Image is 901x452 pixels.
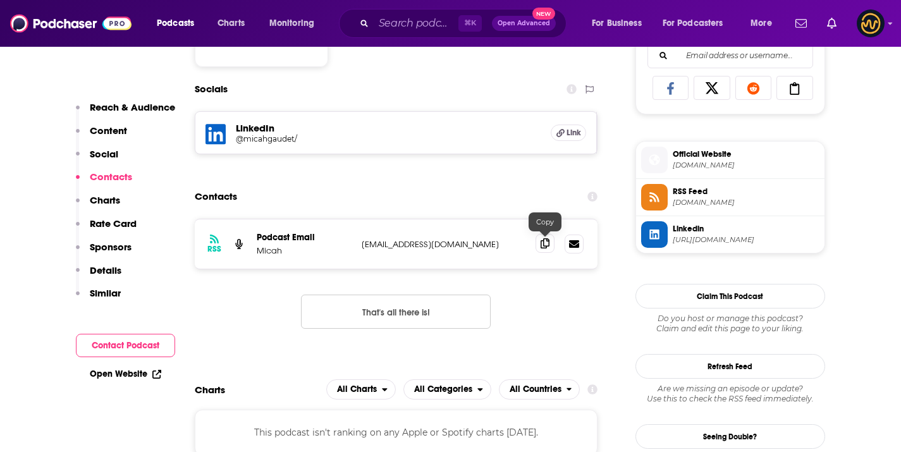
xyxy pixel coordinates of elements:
a: Linkedin[URL][DOMAIN_NAME] [641,221,819,248]
input: Email address or username... [658,44,802,68]
a: Show notifications dropdown [822,13,842,34]
button: Reach & Audience [76,101,175,125]
button: Claim This Podcast [635,284,825,308]
a: Official Website[DOMAIN_NAME] [641,147,819,173]
span: Podcasts [157,15,194,32]
a: Share on Facebook [653,76,689,100]
a: Share on X/Twitter [694,76,730,100]
span: anchor.fm [673,198,819,207]
button: Content [76,125,127,148]
button: Social [76,148,118,171]
button: open menu [148,13,211,34]
button: open menu [260,13,331,34]
span: RSS Feed [673,186,819,197]
button: Contact Podcast [76,334,175,357]
span: ⌘ K [458,15,482,32]
button: open menu [403,379,491,400]
span: Official Website [673,149,819,160]
a: Seeing Double? [635,424,825,449]
button: open menu [326,379,396,400]
h3: RSS [207,244,221,254]
h2: Platforms [326,379,396,400]
button: Nothing here. [301,295,491,329]
button: Contacts [76,171,132,194]
a: Charts [209,13,252,34]
span: More [751,15,772,32]
button: open menu [654,13,742,34]
span: Linkedin [673,223,819,235]
a: Open Website [90,369,161,379]
button: Charts [76,194,120,217]
a: Show notifications dropdown [790,13,812,34]
a: RSS Feed[DOMAIN_NAME] [641,184,819,211]
button: open menu [583,13,658,34]
span: Open Advanced [498,20,550,27]
span: https://www.linkedin.com/in/micahgaudet/ [673,235,819,245]
span: All Categories [414,385,472,394]
a: @micahgaudet/ [236,134,541,144]
span: podcasters.spotify.com [673,161,819,170]
button: Similar [76,287,121,310]
div: Search followers [647,43,813,68]
span: Logged in as LowerStreet [857,9,885,37]
span: All Countries [510,385,561,394]
div: Copy [529,212,561,231]
h5: @micahgaudet/ [236,134,438,144]
span: For Business [592,15,642,32]
p: Rate Card [90,217,137,229]
span: Charts [218,15,245,32]
p: Contacts [90,171,132,183]
h5: LinkedIn [236,122,541,134]
div: Claim and edit this page to your liking. [635,314,825,334]
button: open menu [742,13,788,34]
button: Open AdvancedNew [492,16,556,31]
a: Link [551,125,586,141]
p: Similar [90,287,121,299]
span: Do you host or manage this podcast? [635,314,825,324]
button: Details [76,264,121,288]
h2: Contacts [195,185,237,209]
button: Show profile menu [857,9,885,37]
img: User Profile [857,9,885,37]
span: New [532,8,555,20]
h2: Socials [195,77,228,101]
span: All Charts [337,385,377,394]
p: Content [90,125,127,137]
p: Micah [257,245,352,256]
h2: Charts [195,384,225,396]
div: Are we missing an episode or update? Use this to check the RSS feed immediately. [635,384,825,404]
button: Rate Card [76,217,137,241]
span: Monitoring [269,15,314,32]
p: Charts [90,194,120,206]
p: [EMAIL_ADDRESS][DOMAIN_NAME] [362,239,526,250]
p: Sponsors [90,241,132,253]
a: Share on Reddit [735,76,772,100]
p: Reach & Audience [90,101,175,113]
p: Podcast Email [257,232,352,243]
h2: Categories [403,379,491,400]
div: Search podcasts, credits, & more... [351,9,579,38]
button: Sponsors [76,241,132,264]
button: Refresh Feed [635,354,825,379]
a: Copy Link [776,76,813,100]
p: Details [90,264,121,276]
input: Search podcasts, credits, & more... [374,13,458,34]
span: For Podcasters [663,15,723,32]
span: Link [567,128,581,138]
button: open menu [499,379,580,400]
img: Podchaser - Follow, Share and Rate Podcasts [10,11,132,35]
h2: Countries [499,379,580,400]
p: Social [90,148,118,160]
